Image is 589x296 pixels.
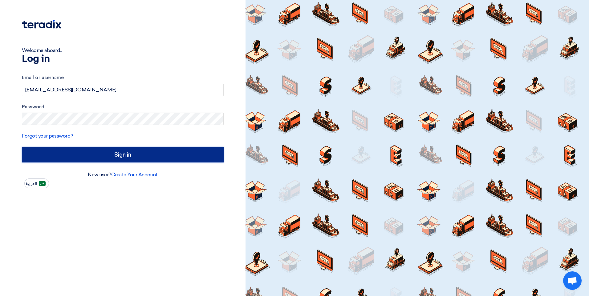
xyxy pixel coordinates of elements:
[22,103,224,110] label: Password
[22,74,224,81] label: Email or username
[39,181,46,186] img: ar-AR.png
[22,133,73,139] a: Forgot your password?
[111,172,158,178] a: Create Your Account
[22,54,224,64] h1: Log in
[22,20,61,29] img: Teradix logo
[563,271,582,290] div: Open chat
[22,47,224,54] div: Welcome aboard...
[22,84,224,96] input: Enter your business email or username
[24,178,49,188] button: العربية
[88,172,158,178] font: New user?
[26,182,37,186] span: العربية
[22,147,224,162] input: Sign in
